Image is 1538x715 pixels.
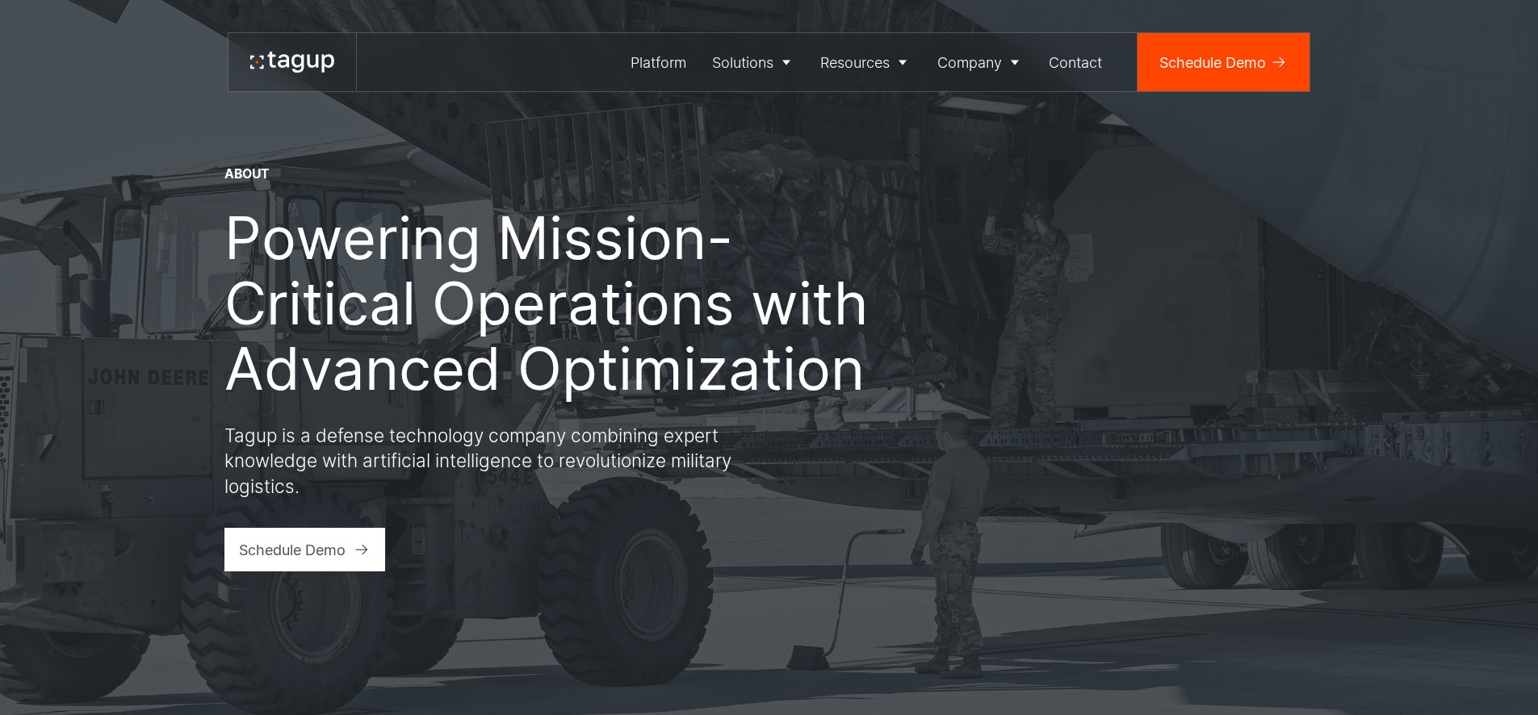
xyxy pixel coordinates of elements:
[1159,52,1266,73] div: Schedule Demo
[224,423,806,500] p: Tagup is a defense technology company combining expert knowledge with artificial intelligence to ...
[699,33,808,91] a: Solutions
[1037,33,1116,91] a: Contact
[808,33,925,91] a: Resources
[618,33,700,91] a: Platform
[1138,33,1310,91] a: Schedule Demo
[937,52,1002,73] div: Company
[924,33,1037,91] a: Company
[224,528,386,571] a: Schedule Demo
[1049,52,1102,73] div: Contact
[224,205,903,401] h1: Powering Mission-Critical Operations with Advanced Optimization
[631,52,686,73] div: Platform
[712,52,773,73] div: Solutions
[239,539,346,561] div: Schedule Demo
[820,52,890,73] div: Resources
[224,165,270,183] div: About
